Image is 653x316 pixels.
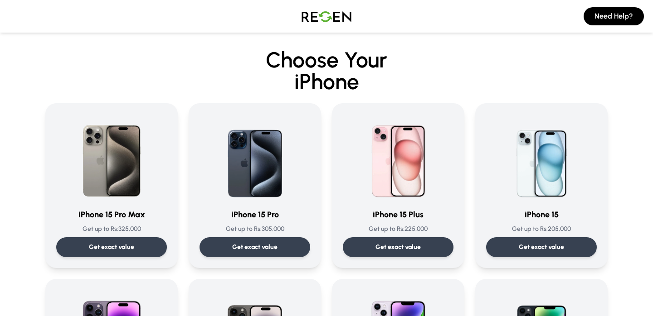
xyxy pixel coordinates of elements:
p: Get up to Rs: 325,000 [56,225,167,234]
h3: iPhone 15 Pro Max [56,208,167,221]
img: iPhone 15 [498,114,585,201]
img: iPhone 15 Plus [355,114,442,201]
p: Get up to Rs: 205,000 [486,225,597,234]
img: iPhone 15 Pro Max [68,114,155,201]
p: Get exact value [232,243,278,252]
img: iPhone 15 Pro [211,114,298,201]
span: Choose Your [266,47,387,73]
h3: iPhone 15 Pro [200,208,310,221]
h3: iPhone 15 [486,208,597,221]
p: Get up to Rs: 305,000 [200,225,310,234]
span: iPhone [45,71,608,92]
p: Get exact value [375,243,421,252]
img: Logo [295,4,358,29]
h3: iPhone 15 Plus [343,208,453,221]
p: Get up to Rs: 225,000 [343,225,453,234]
button: Need Help? [584,7,644,25]
p: Get exact value [89,243,134,252]
p: Get exact value [519,243,564,252]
